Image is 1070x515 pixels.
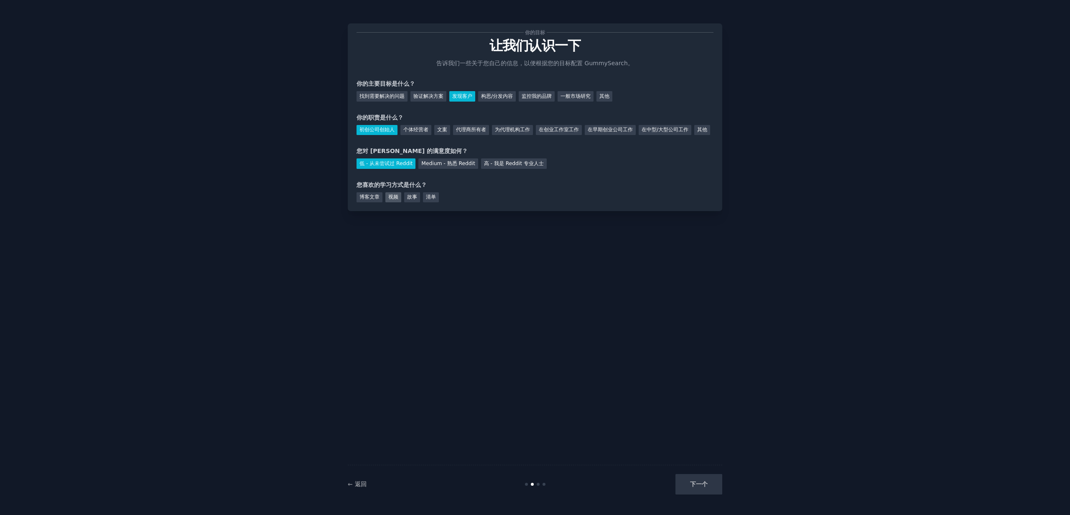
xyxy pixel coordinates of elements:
[407,194,417,200] font: 故事
[522,93,552,99] font: 监控我的品牌
[484,161,544,166] font: 高 - 我是 Reddit 专业人士
[697,127,707,133] font: 其他
[348,481,367,487] a: ← 返回
[495,127,530,133] font: 为代理机构工作
[436,60,634,66] font: 告诉我们一些关于您自己的信息，以便根据您的目标配置 GummySearch。
[421,161,475,166] font: Medium - 熟悉 Reddit
[359,93,405,99] font: 找到需要解决的问题
[437,127,447,133] font: 文案
[359,161,413,166] font: 低 - 从未尝试过 Reddit
[452,93,472,99] font: 发现客户
[481,93,513,99] font: 构思/分发内容
[426,194,436,200] font: 清单
[560,93,591,99] font: 一般市场研究
[357,181,427,188] font: 您喜欢的学习方式是什么？
[357,148,468,154] font: 您对 [PERSON_NAME] 的满意度如何？
[388,194,398,200] font: 视频
[413,93,443,99] font: 验证解决方案
[588,127,633,133] font: 在早期创业公司工作
[359,127,395,133] font: 初创公司创始人
[489,38,581,53] font: 让我们认识一下
[359,194,380,200] font: 博客文章
[357,80,415,87] font: 你的主要目标是什么？
[599,93,609,99] font: 其他
[456,127,486,133] font: 代理商所有者
[642,127,688,133] font: 在中型/大型公司工作
[357,114,403,121] font: 你的职责是什么？
[403,127,428,133] font: 个体经营者
[539,127,579,133] font: 在创业工作室工作
[525,30,545,36] font: 你的目标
